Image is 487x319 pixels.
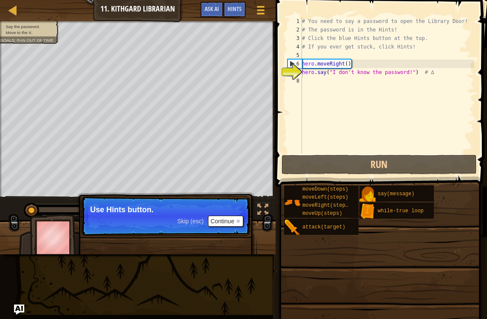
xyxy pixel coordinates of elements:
span: say(message) [378,191,414,197]
img: portrait.png [284,194,300,211]
button: Run [282,155,477,174]
span: Ask AI [205,5,219,13]
span: moveRight(steps) [302,202,351,208]
span: Ran out of time [17,38,53,43]
button: Ask AI [200,2,223,17]
div: 4 [288,43,302,51]
span: Hints [228,5,242,13]
div: 8 [288,77,302,85]
span: moveUp(steps) [302,211,342,216]
div: 3 [288,34,302,43]
button: Toggle fullscreen [254,202,271,219]
img: portrait.png [359,203,376,219]
div: 7 [288,68,302,77]
span: attack(target) [302,224,345,230]
span: while-true loop [378,208,424,214]
p: Use Hints button. [90,205,241,214]
img: portrait.png [284,219,300,236]
img: thang_avatar_frame.png [30,214,79,261]
button: Show game menu [250,2,271,22]
button: Continue [208,216,243,227]
div: 5 [288,51,302,60]
span: Skip (esc) [177,218,204,225]
div: 6 [288,60,302,68]
button: Ask AI [14,305,24,315]
span: : [14,38,17,43]
img: portrait.png [359,186,376,202]
span: Move to the X. [6,30,32,35]
div: 1 [288,17,302,26]
div: 2 [288,26,302,34]
span: Say the password. [6,24,40,29]
span: moveDown(steps) [302,186,348,192]
span: moveLeft(steps) [302,194,348,200]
